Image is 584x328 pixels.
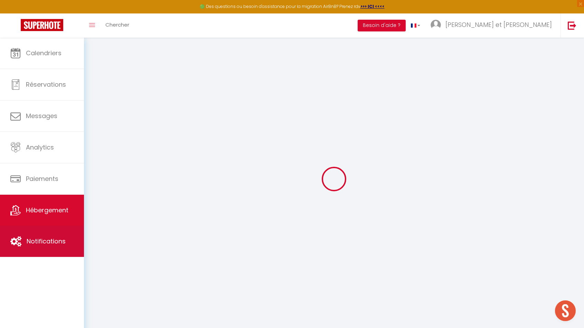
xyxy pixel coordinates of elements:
[568,21,576,30] img: logout
[26,206,68,214] span: Hébergement
[26,143,54,152] span: Analytics
[26,49,62,57] span: Calendriers
[27,237,66,245] span: Notifications
[425,13,561,38] a: ... [PERSON_NAME] et [PERSON_NAME]
[555,300,576,321] div: Ouvrir le chat
[431,20,441,30] img: ...
[26,80,66,89] span: Réservations
[21,19,63,31] img: Super Booking
[445,20,552,29] span: [PERSON_NAME] et [PERSON_NAME]
[26,112,57,120] span: Messages
[105,21,129,28] span: Chercher
[100,13,134,38] a: Chercher
[358,20,406,31] button: Besoin d'aide ?
[26,174,58,183] span: Paiements
[360,3,385,9] a: >>> ICI <<<<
